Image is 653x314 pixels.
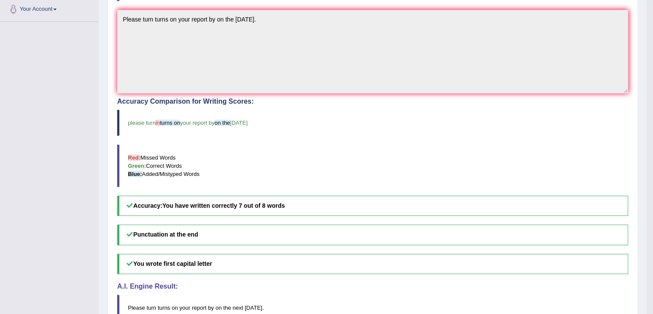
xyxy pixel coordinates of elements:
h5: Accuracy: [117,196,628,216]
span: in [155,120,160,126]
span: the [223,305,231,311]
h5: You wrote first capital letter [117,254,628,274]
span: [DATE] [230,120,248,126]
span: your [179,305,190,311]
span: [DATE] [245,305,262,311]
h5: Punctuation at the end [117,225,628,245]
span: turns [158,305,170,311]
b: Red: [128,154,140,161]
blockquote: Missed Words Correct Words Added/Mistyped Words [117,145,628,187]
span: your report by [180,120,214,126]
span: turn [146,305,156,311]
b: Green: [128,163,146,169]
b: Blue: [128,171,142,177]
h4: Accuracy Comparison for Writing Scores: [117,98,628,105]
span: Please [128,305,145,311]
h4: A.I. Engine Result: [117,283,628,290]
span: report [192,305,207,311]
span: on [216,305,222,311]
span: on the [215,120,230,126]
span: next [233,305,243,311]
b: You have written correctly 7 out of 8 words [162,202,285,209]
span: on [172,305,178,311]
span: by [208,305,214,311]
span: please turn [128,120,155,126]
span: turns on [160,120,180,126]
